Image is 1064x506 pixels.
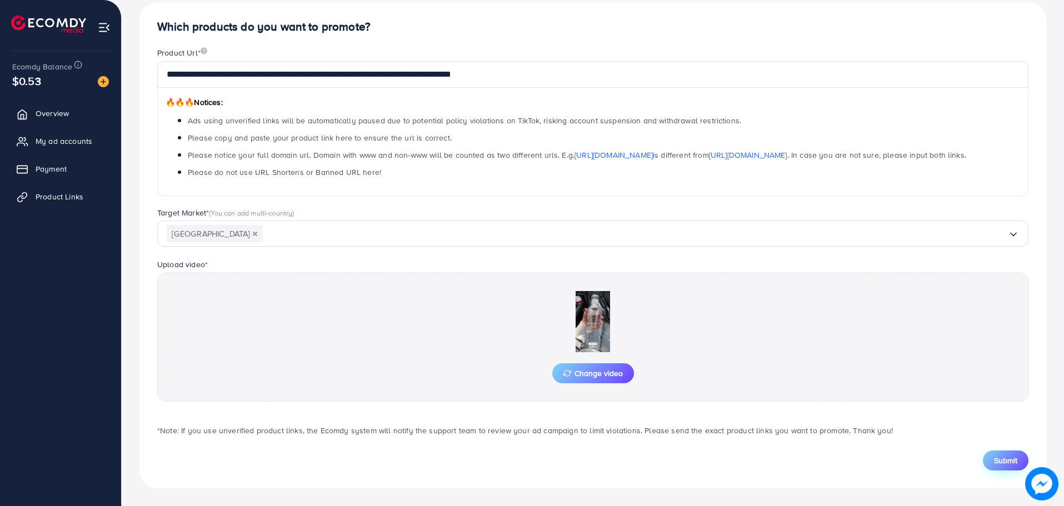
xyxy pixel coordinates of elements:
[563,369,623,377] span: Change video
[552,363,634,383] button: Change video
[709,149,787,161] a: [URL][DOMAIN_NAME]
[36,191,83,202] span: Product Links
[36,108,69,119] span: Overview
[12,61,72,72] span: Ecomdy Balance
[8,186,113,208] a: Product Links
[8,158,113,180] a: Payment
[983,450,1028,470] button: Submit
[188,167,381,178] span: Please do not use URL Shortens or Banned URL here!
[201,47,207,54] img: image
[12,73,41,89] span: $0.53
[11,16,86,33] img: logo
[994,455,1017,466] span: Submit
[98,76,109,87] img: image
[209,208,294,218] span: (You can add multi-country)
[98,21,111,34] img: menu
[537,291,648,352] img: Preview Image
[36,163,67,174] span: Payment
[157,20,1028,34] h4: Which products do you want to promote?
[8,130,113,152] a: My ad accounts
[157,207,294,218] label: Target Market
[1025,467,1058,500] img: image
[188,149,966,161] span: Please notice your full domain url. Domain with www and non-www will be counted as two different ...
[575,149,653,161] a: [URL][DOMAIN_NAME]
[166,97,223,108] span: Notices:
[252,231,258,237] button: Deselect Pakistan
[36,136,92,147] span: My ad accounts
[188,132,452,143] span: Please copy and paste your product link here to ensure the url is correct.
[188,115,741,126] span: Ads using unverified links will be automatically paused due to potential policy violations on Tik...
[263,225,1008,242] input: Search for option
[8,102,113,124] a: Overview
[157,221,1028,247] div: Search for option
[157,424,1028,437] p: *Note: If you use unverified product links, the Ecomdy system will notify the support team to rev...
[157,259,208,270] label: Upload video
[166,97,194,108] span: 🔥🔥🔥
[157,47,207,58] label: Product Url
[167,225,263,242] span: [GEOGRAPHIC_DATA]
